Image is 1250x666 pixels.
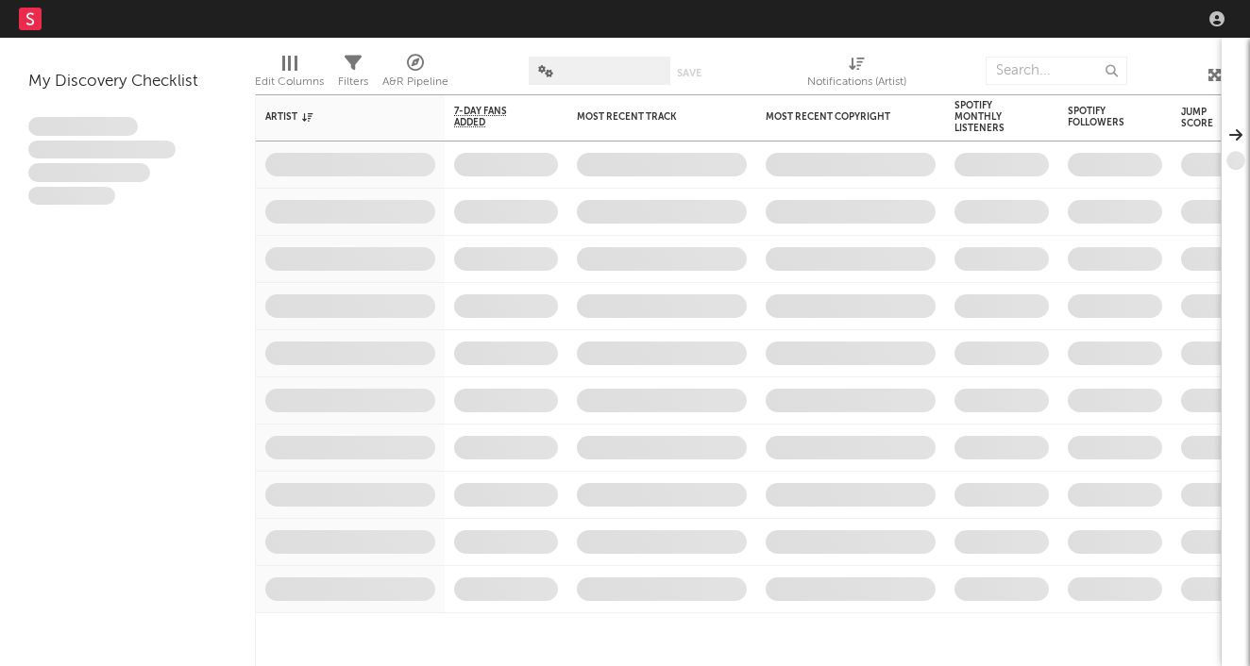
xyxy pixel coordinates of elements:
input: Search... [986,57,1127,85]
div: Most Recent Copyright [766,111,907,123]
div: Spotify Followers [1068,106,1134,128]
div: Edit Columns [255,47,324,102]
div: Most Recent Track [577,111,718,123]
div: Jump Score [1181,107,1228,129]
span: Aliquam viverra [28,187,115,206]
div: A&R Pipeline [382,71,448,93]
div: A&R Pipeline [382,47,448,102]
span: Integer aliquet in purus et [28,141,176,159]
div: My Discovery Checklist [28,71,227,93]
div: Artist [265,111,407,123]
div: Filters [338,71,368,93]
div: Edit Columns [255,71,324,93]
div: Filters [338,47,368,102]
span: 7-Day Fans Added [454,106,530,128]
div: Spotify Monthly Listeners [954,100,1021,134]
div: Notifications (Artist) [807,71,906,93]
span: Lorem ipsum dolor [28,117,138,136]
span: Praesent ac interdum [28,163,150,182]
div: Notifications (Artist) [807,47,906,102]
button: Save [677,68,701,78]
